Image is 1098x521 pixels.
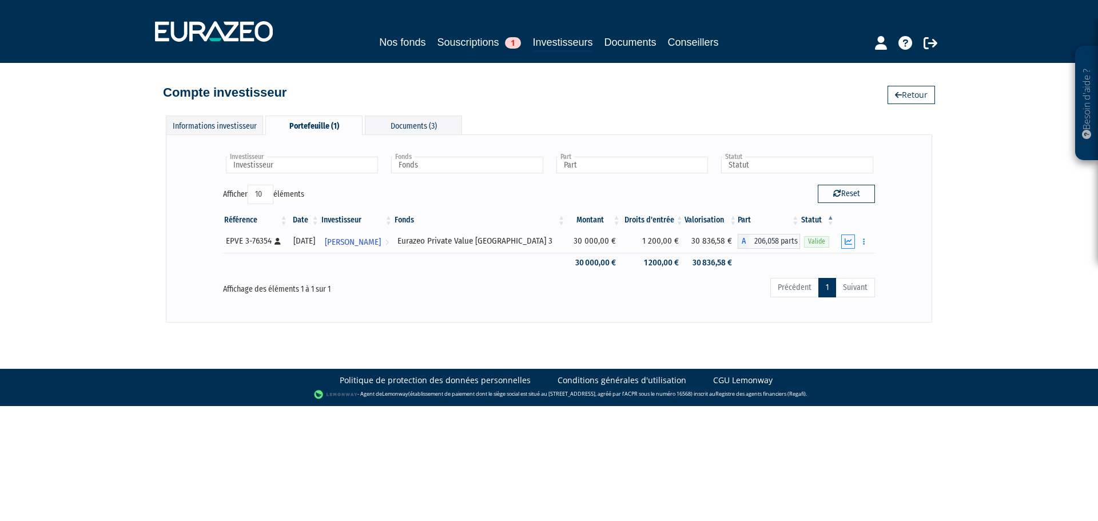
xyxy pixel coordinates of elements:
[248,185,273,204] select: Afficheréléments
[685,253,738,273] td: 30 836,58 €
[800,210,836,230] th: Statut : activer pour trier la colonne par ordre d&eacute;croissant
[314,389,358,400] img: logo-lemonway.png
[385,232,389,253] i: Voir l'investisseur
[340,375,531,386] a: Politique de protection des données personnelles
[265,116,363,135] div: Portefeuille (1)
[223,210,289,230] th: Référence : activer pour trier la colonne par ordre croissant
[818,278,836,297] a: 1
[888,86,935,104] a: Retour
[293,235,316,247] div: [DATE]
[365,116,462,134] div: Documents (3)
[505,37,521,49] span: 1
[622,210,685,230] th: Droits d'entrée: activer pour trier la colonne par ordre croissant
[738,234,749,249] span: A
[558,375,686,386] a: Conditions générales d'utilisation
[223,185,304,204] label: Afficher éléments
[393,210,566,230] th: Fonds: activer pour trier la colonne par ordre croissant
[804,236,829,247] span: Valide
[325,232,381,253] span: [PERSON_NAME]
[738,234,800,249] div: A - Eurazeo Private Value Europe 3
[379,34,425,50] a: Nos fonds
[289,210,320,230] th: Date: activer pour trier la colonne par ordre croissant
[397,235,562,247] div: Eurazeo Private Value [GEOGRAPHIC_DATA] 3
[223,277,485,295] div: Affichage des éléments 1 à 1 sur 1
[163,86,287,100] h4: Compte investisseur
[749,234,800,249] span: 206,058 parts
[320,210,393,230] th: Investisseur: activer pour trier la colonne par ordre croissant
[566,253,621,273] td: 30 000,00 €
[382,390,408,397] a: Lemonway
[155,21,273,42] img: 1732889491-logotype_eurazeo_blanc_rvb.png
[715,390,806,397] a: Registre des agents financiers (Regafi)
[166,116,263,134] div: Informations investisseur
[738,210,800,230] th: Part: activer pour trier la colonne par ordre croissant
[668,34,719,50] a: Conseillers
[713,375,773,386] a: CGU Lemonway
[320,230,393,253] a: [PERSON_NAME]
[226,235,285,247] div: EPVE 3-76354
[685,230,738,253] td: 30 836,58 €
[437,34,521,50] a: Souscriptions1
[622,230,685,253] td: 1 200,00 €
[566,210,621,230] th: Montant: activer pour trier la colonne par ordre croissant
[274,238,281,245] i: [Français] Personne physique
[1080,52,1093,155] p: Besoin d'aide ?
[685,210,738,230] th: Valorisation: activer pour trier la colonne par ordre croissant
[532,34,592,52] a: Investisseurs
[566,230,621,253] td: 30 000,00 €
[11,389,1087,400] div: - Agent de (établissement de paiement dont le siège social est situé au [STREET_ADDRESS], agréé p...
[622,253,685,273] td: 1 200,00 €
[604,34,657,50] a: Documents
[818,185,875,203] button: Reset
